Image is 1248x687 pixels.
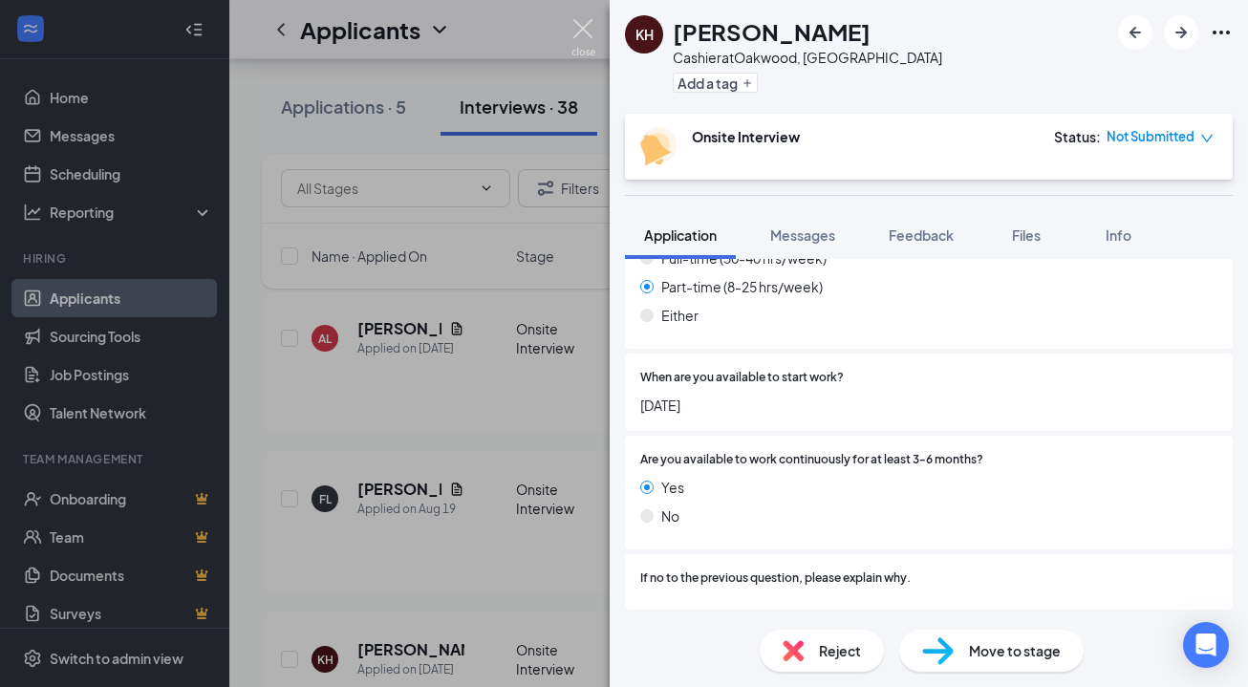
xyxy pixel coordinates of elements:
b: Onsite Interview [692,128,800,145]
div: Status : [1054,127,1101,146]
span: Move to stage [969,640,1061,661]
span: Files [1012,226,1041,244]
span: Application [644,226,717,244]
span: Feedback [889,226,954,244]
button: ArrowRight [1164,15,1198,50]
div: Open Intercom Messenger [1183,622,1229,668]
span: No [661,505,679,526]
svg: Ellipses [1210,21,1233,44]
span: Are you available to work continuously for at least 3-6 months? [640,451,983,469]
span: down [1200,132,1214,145]
span: If no to the previous question, please explain why. [640,569,911,588]
span: Messages [770,226,835,244]
div: Cashier at Oakwood, [GEOGRAPHIC_DATA] [673,48,942,67]
span: Not Submitted [1107,127,1194,146]
span: Reject [819,640,861,661]
svg: ArrowLeftNew [1124,21,1147,44]
span: Info [1106,226,1131,244]
span: Yes [661,477,684,498]
span: Either [661,305,699,326]
svg: ArrowRight [1170,21,1193,44]
button: ArrowLeftNew [1118,15,1152,50]
div: KH [635,25,654,44]
button: PlusAdd a tag [673,73,758,93]
h1: [PERSON_NAME] [673,15,871,48]
span: When are you available to start work? [640,369,844,387]
span: [DATE] [640,395,1217,416]
svg: Plus [742,77,753,89]
span: Part-time (8-25 hrs/week) [661,276,823,297]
